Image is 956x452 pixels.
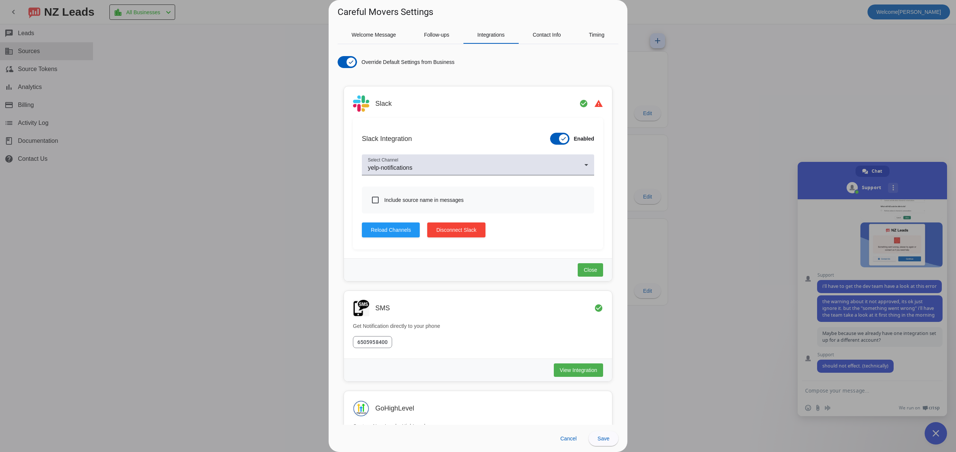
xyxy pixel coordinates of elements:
img: SMS [353,300,369,316]
span: Close [584,266,597,274]
label: Include source name in messages [383,196,463,204]
p: Get Notification directly to your phone [353,322,603,330]
strong: Enabled [574,136,594,142]
span: Cancel [560,436,577,442]
h3: GoHighLevel [375,405,414,412]
span: Contact Info [533,32,561,37]
img: Slack [353,95,369,112]
mat-icon: check_circle [579,99,588,108]
span: yelp-notifications [368,164,412,171]
h3: SMS [375,304,390,312]
button: Cancel [554,431,583,446]
h3: Slack Integration [362,135,412,142]
h1: Careful Movers Settings [338,6,433,18]
label: Override Default Settings from Business [360,58,454,66]
h3: Slack [375,100,392,107]
span: Save [597,436,609,442]
mat-label: Select Channel [368,158,398,163]
button: Close [578,263,603,277]
span: Follow-ups [424,32,449,37]
span: Reload Channels [371,226,411,234]
span: Welcome Message [352,32,396,37]
img: GoHighLevel [353,400,369,416]
mat-icon: check_circle [594,304,603,313]
span: Timing [589,32,605,37]
span: View Integration [560,366,597,374]
button: Disconnect Slack [427,222,485,237]
span: Disconnect Slack [436,226,476,234]
span: 6505958400 [357,338,388,346]
span: Integrations [477,32,505,37]
p: Capture New Leads. HighLevel [353,422,603,430]
mat-icon: warning [594,99,603,108]
button: Reload Channels [362,222,420,237]
button: Save [589,431,618,446]
button: View Integration [554,363,603,377]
